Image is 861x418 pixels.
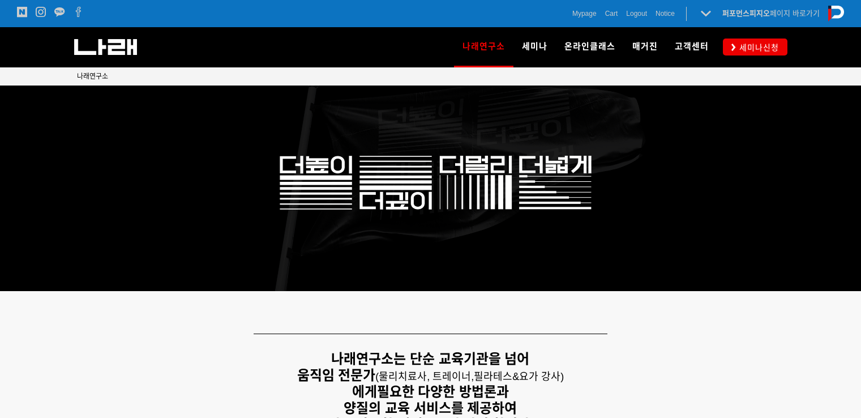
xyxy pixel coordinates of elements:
a: 매거진 [624,27,666,67]
strong: 움직임 전문가 [297,368,376,383]
a: 세미나신청 [723,39,787,55]
strong: 양질의 교육 서비스를 제공하여 [344,400,517,416]
a: Notice [656,8,675,19]
span: 매거진 [632,41,658,52]
span: ( [375,371,474,382]
a: 나래연구소 [454,27,513,67]
span: 세미나신청 [736,42,779,53]
span: 나래연구소 [77,72,108,80]
a: Logout [626,8,647,19]
a: 세미나 [513,27,556,67]
a: 온라인클래스 [556,27,624,67]
span: 필라테스&요가 강사) [474,371,564,382]
span: 온라인클래스 [564,41,615,52]
strong: 필요한 다양한 방법론과 [377,384,509,399]
strong: 퍼포먼스피지오 [722,9,770,18]
span: 나래연구소 [462,37,505,56]
strong: 나래연구소는 단순 교육기관을 넘어 [331,351,529,366]
span: 세미나 [522,41,547,52]
span: 물리치료사, 트레이너, [379,371,474,382]
span: 고객센터 [675,41,709,52]
a: 고객센터 [666,27,717,67]
strong: 에게 [352,384,377,399]
a: 나래연구소 [77,71,108,82]
a: 퍼포먼스피지오페이지 바로가기 [722,9,820,18]
a: Mypage [572,8,597,19]
a: Cart [605,8,618,19]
